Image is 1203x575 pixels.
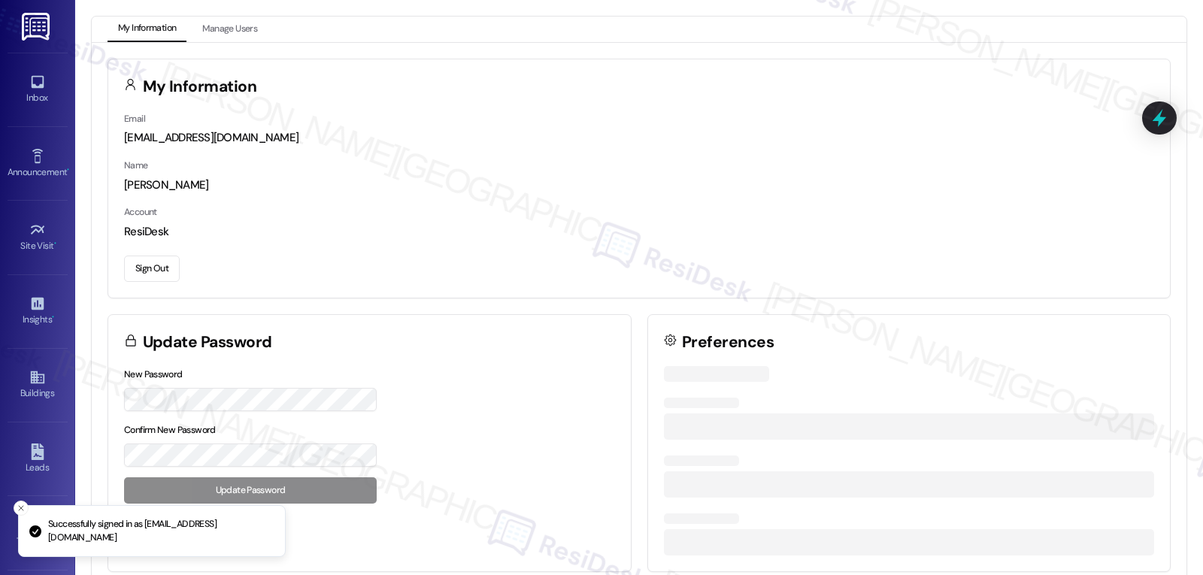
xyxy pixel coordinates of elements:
[22,13,53,41] img: ResiDesk Logo
[124,130,1154,146] div: [EMAIL_ADDRESS][DOMAIN_NAME]
[67,165,69,175] span: •
[124,256,180,282] button: Sign Out
[54,238,56,249] span: •
[8,291,68,331] a: Insights •
[124,206,157,218] label: Account
[192,17,268,42] button: Manage Users
[143,334,272,350] h3: Update Password
[124,224,1154,240] div: ResiDesk
[143,79,257,95] h3: My Information
[8,439,68,480] a: Leads
[124,424,216,436] label: Confirm New Password
[124,113,145,125] label: Email
[124,177,1154,193] div: [PERSON_NAME]
[108,17,186,42] button: My Information
[682,334,774,350] h3: Preferences
[124,368,183,380] label: New Password
[8,513,68,553] a: Templates •
[8,365,68,405] a: Buildings
[14,501,29,516] button: Close toast
[8,217,68,258] a: Site Visit •
[124,159,148,171] label: Name
[48,518,273,544] p: Successfully signed in as [EMAIL_ADDRESS][DOMAIN_NAME]
[52,312,54,322] span: •
[8,69,68,110] a: Inbox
